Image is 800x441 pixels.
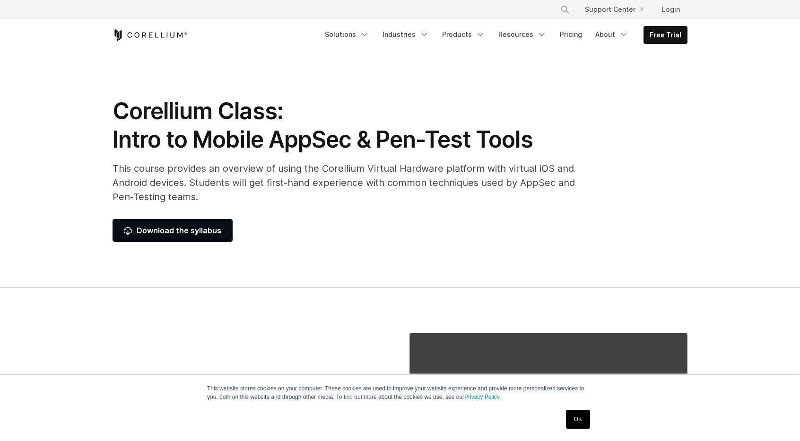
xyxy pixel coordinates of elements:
[566,410,590,429] a: OK
[493,26,552,43] a: Resources
[113,161,585,204] p: This course provides an overview of using the Corellium Virtual Hardware platform with virtual iO...
[464,394,501,400] a: Privacy Policy.
[590,26,634,43] a: About
[319,26,375,43] a: Solutions
[554,26,588,43] a: Pricing
[113,219,233,242] a: Download the syllabus
[436,26,491,43] a: Products
[644,26,687,44] a: Free Trial
[377,26,435,43] a: Industries
[577,1,651,18] a: Support Center
[124,225,221,236] span: Download the syllabus
[319,26,687,44] div: Navigation Menu
[113,97,585,154] h1: Corellium Class: Intro to Mobile AppSec & Pen-Test Tools
[557,1,574,18] button: Search
[207,384,593,401] p: This website stores cookies on your computer. These cookies are used to improve your website expe...
[113,29,188,41] a: Corellium Home
[654,1,687,18] a: Login
[549,1,687,18] div: Navigation Menu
